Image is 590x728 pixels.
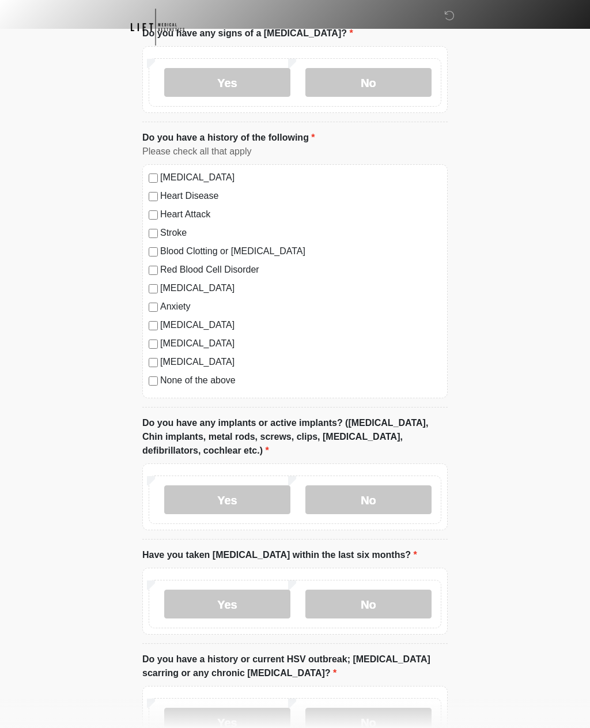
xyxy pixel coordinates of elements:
[142,145,448,159] div: Please check all that apply
[149,210,158,220] input: Heart Attack
[160,300,441,314] label: Anxiety
[142,548,417,562] label: Have you taken [MEDICAL_DATA] within the last six months?
[160,244,441,258] label: Blood Clotting or [MEDICAL_DATA]
[149,284,158,293] input: [MEDICAL_DATA]
[149,303,158,312] input: Anxiety
[149,340,158,349] input: [MEDICAL_DATA]
[160,208,441,221] label: Heart Attack
[160,355,441,369] label: [MEDICAL_DATA]
[305,68,432,97] label: No
[164,68,290,97] label: Yes
[149,266,158,275] input: Red Blood Cell Disorder
[149,376,158,386] input: None of the above
[305,485,432,514] label: No
[160,263,441,277] label: Red Blood Cell Disorder
[149,247,158,257] input: Blood Clotting or [MEDICAL_DATA]
[160,281,441,295] label: [MEDICAL_DATA]
[142,131,315,145] label: Do you have a history of the following
[149,173,158,183] input: [MEDICAL_DATA]
[142,652,448,680] label: Do you have a history or current HSV outbreak; [MEDICAL_DATA] scarring or any chronic [MEDICAL_DA...
[160,318,441,332] label: [MEDICAL_DATA]
[131,9,184,46] img: Lift Medical Aesthetics Logo
[149,192,158,201] input: Heart Disease
[149,229,158,238] input: Stroke
[164,590,290,618] label: Yes
[160,337,441,350] label: [MEDICAL_DATA]
[149,358,158,367] input: [MEDICAL_DATA]
[149,321,158,330] input: [MEDICAL_DATA]
[160,226,441,240] label: Stroke
[160,171,441,184] label: [MEDICAL_DATA]
[160,374,441,387] label: None of the above
[160,189,441,203] label: Heart Disease
[164,485,290,514] label: Yes
[142,416,448,458] label: Do you have any implants or active implants? ([MEDICAL_DATA], Chin implants, metal rods, screws, ...
[305,590,432,618] label: No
